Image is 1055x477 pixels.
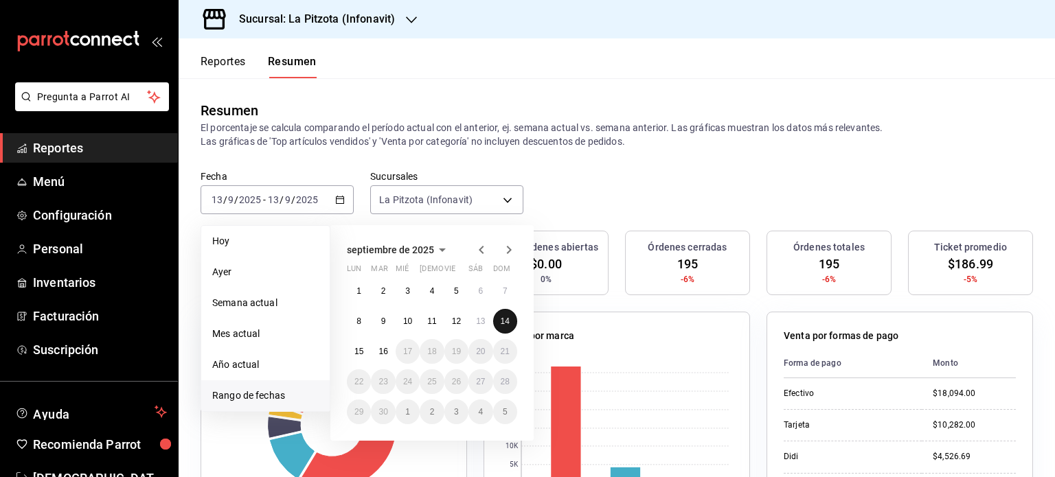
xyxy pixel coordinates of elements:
span: Año actual [212,358,319,372]
button: 1 de septiembre de 2025 [347,279,371,303]
abbr: 1 de octubre de 2025 [405,407,410,417]
button: 19 de septiembre de 2025 [444,339,468,364]
span: Pregunta a Parrot AI [37,90,148,104]
span: Rango de fechas [212,388,319,403]
abbr: 4 de octubre de 2025 [478,407,483,417]
abbr: viernes [444,264,455,279]
span: Recomienda Parrot [33,435,167,454]
button: 3 de octubre de 2025 [444,399,468,424]
abbr: 2 de octubre de 2025 [430,407,435,417]
div: Efectivo [784,388,911,399]
button: 4 de octubre de 2025 [468,399,492,424]
label: Sucursales [370,172,523,181]
button: 5 de octubre de 2025 [493,399,517,424]
button: 17 de septiembre de 2025 [396,339,420,364]
button: 22 de septiembre de 2025 [347,369,371,394]
abbr: 18 de septiembre de 2025 [427,347,436,356]
span: -6% [681,273,694,286]
button: 14 de septiembre de 2025 [493,309,517,334]
span: / [291,194,295,205]
label: Fecha [201,172,354,181]
span: 195 [677,255,698,273]
span: $186.99 [948,255,993,273]
button: 11 de septiembre de 2025 [420,309,444,334]
div: $10,282.00 [933,419,1016,431]
button: 23 de septiembre de 2025 [371,369,395,394]
button: 13 de septiembre de 2025 [468,309,492,334]
abbr: 28 de septiembre de 2025 [501,377,510,386]
text: 10K [506,443,519,450]
div: Resumen [201,100,258,121]
abbr: 26 de septiembre de 2025 [452,377,461,386]
span: Mes actual [212,327,319,341]
abbr: 21 de septiembre de 2025 [501,347,510,356]
span: -6% [822,273,836,286]
button: 7 de septiembre de 2025 [493,279,517,303]
abbr: 7 de septiembre de 2025 [503,286,508,296]
abbr: 9 de septiembre de 2025 [381,316,386,326]
span: - [263,194,266,205]
th: Forma de pago [784,349,922,378]
div: navigation tabs [201,55,317,78]
abbr: 15 de septiembre de 2025 [354,347,363,356]
button: 27 de septiembre de 2025 [468,369,492,394]
abbr: 3 de septiembre de 2025 [405,286,410,296]
abbr: 13 de septiembre de 2025 [476,316,485,326]
button: 2 de octubre de 2025 [420,399,444,424]
button: 2 de septiembre de 2025 [371,279,395,303]
input: -- [211,194,223,205]
span: Ayuda [33,404,149,420]
button: 8 de septiembre de 2025 [347,309,371,334]
button: 4 de septiembre de 2025 [420,279,444,303]
abbr: 4 de septiembre de 2025 [430,286,435,296]
button: septiembre de 2025 [347,242,451,258]
abbr: 20 de septiembre de 2025 [476,347,485,356]
button: 29 de septiembre de 2025 [347,399,371,424]
button: 10 de septiembre de 2025 [396,309,420,334]
abbr: 17 de septiembre de 2025 [403,347,412,356]
span: / [280,194,284,205]
button: 12 de septiembre de 2025 [444,309,468,334]
button: Resumen [268,55,317,78]
span: Configuración [33,206,167,224]
button: 15 de septiembre de 2025 [347,339,371,364]
span: Ayer [212,265,319,279]
p: Venta por formas de pago [784,329,898,343]
h3: Órdenes cerradas [648,240,727,255]
h3: Ticket promedio [934,240,1007,255]
span: Personal [33,240,167,258]
abbr: 1 de septiembre de 2025 [356,286,361,296]
input: ---- [238,194,262,205]
abbr: 6 de septiembre de 2025 [478,286,483,296]
button: 3 de septiembre de 2025 [396,279,420,303]
span: Semana actual [212,296,319,310]
abbr: 5 de septiembre de 2025 [454,286,459,296]
button: 18 de septiembre de 2025 [420,339,444,364]
span: -5% [964,273,977,286]
span: Menú [33,172,167,191]
abbr: 14 de septiembre de 2025 [501,316,510,326]
abbr: 3 de octubre de 2025 [454,407,459,417]
abbr: martes [371,264,387,279]
abbr: 23 de septiembre de 2025 [378,377,387,386]
span: Suscripción [33,340,167,359]
input: -- [267,194,280,205]
button: Reportes [201,55,246,78]
button: 5 de septiembre de 2025 [444,279,468,303]
abbr: 25 de septiembre de 2025 [427,377,436,386]
button: 16 de septiembre de 2025 [371,339,395,364]
abbr: sábado [468,264,483,279]
button: 21 de septiembre de 2025 [493,339,517,364]
span: Reportes [33,139,167,157]
span: 195 [819,255,839,273]
abbr: lunes [347,264,361,279]
abbr: miércoles [396,264,409,279]
button: 26 de septiembre de 2025 [444,369,468,394]
input: ---- [295,194,319,205]
abbr: 27 de septiembre de 2025 [476,377,485,386]
button: 24 de septiembre de 2025 [396,369,420,394]
button: open_drawer_menu [151,36,162,47]
div: $4,526.69 [933,451,1016,463]
abbr: 19 de septiembre de 2025 [452,347,461,356]
span: / [223,194,227,205]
